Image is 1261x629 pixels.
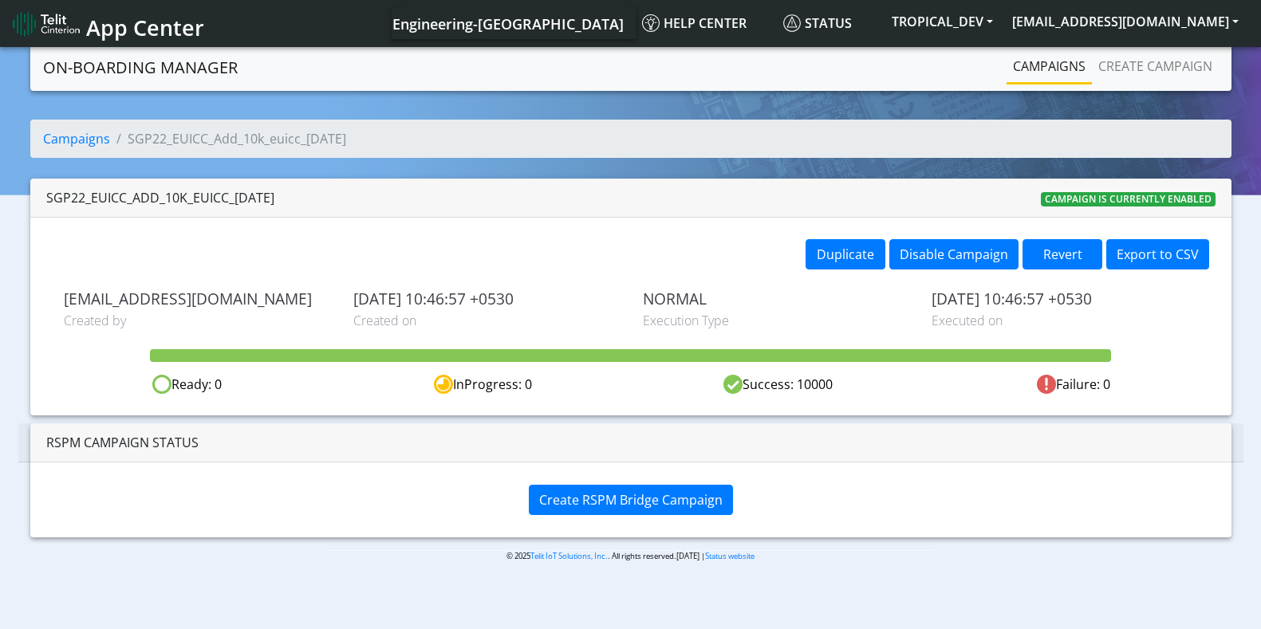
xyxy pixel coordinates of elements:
[1023,239,1102,269] button: Revert
[64,311,329,330] span: Created by
[1092,50,1219,82] a: Create campaign
[30,120,1231,171] nav: breadcrumb
[152,375,171,394] img: ready.svg
[643,311,908,330] span: Execution Type
[1106,239,1209,269] button: Export to CSV
[1041,192,1216,206] span: Campaign is currently enabled
[43,130,110,147] a: Campaigns
[783,14,801,32] img: status.svg
[13,6,202,41] a: App Center
[889,239,1019,269] button: Disable Campaign
[1007,50,1092,82] a: Campaigns
[335,375,630,395] div: InProgress: 0
[539,491,723,509] span: Create RSPM Bridge Campaign
[110,129,346,148] li: SGP22_EUICC_Add_10k_euicc_[DATE]
[932,311,1197,330] span: Executed on
[1037,375,1056,394] img: fail.svg
[529,485,733,515] button: Create RSPM Bridge Campaign
[86,13,204,42] span: App Center
[636,7,777,39] a: Help center
[1003,7,1248,36] button: [EMAIL_ADDRESS][DOMAIN_NAME]
[43,52,238,84] a: On-Boarding Manager
[353,311,619,330] span: Created on
[64,289,329,308] span: [EMAIL_ADDRESS][DOMAIN_NAME]
[46,188,274,207] div: SGP22_EUICC_Add_10k_euicc_[DATE]
[392,14,624,33] span: Engineering-[GEOGRAPHIC_DATA]
[434,375,453,394] img: in-progress.svg
[882,7,1003,36] button: TROPICAL_DEV
[932,289,1197,308] span: [DATE] 10:46:57 +0530
[40,375,335,395] div: Ready: 0
[723,375,743,394] img: success.svg
[643,289,908,308] span: NORMAL
[642,14,747,32] span: Help center
[926,375,1221,395] div: Failure: 0
[530,551,608,561] a: Telit IoT Solutions, Inc.
[777,7,882,39] a: Status
[642,14,660,32] img: knowledge.svg
[392,7,623,39] a: Your current platform instance
[46,434,199,451] span: RSPM Campaign Status
[353,289,619,308] span: [DATE] 10:46:57 +0530
[631,375,926,395] div: Success: 10000
[705,551,755,561] a: Status website
[327,550,934,562] p: © 2025 . All rights reserved.[DATE] |
[806,239,885,269] button: Duplicate
[783,14,852,32] span: Status
[13,11,80,37] img: logo-telit-cinterion-gw-new.png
